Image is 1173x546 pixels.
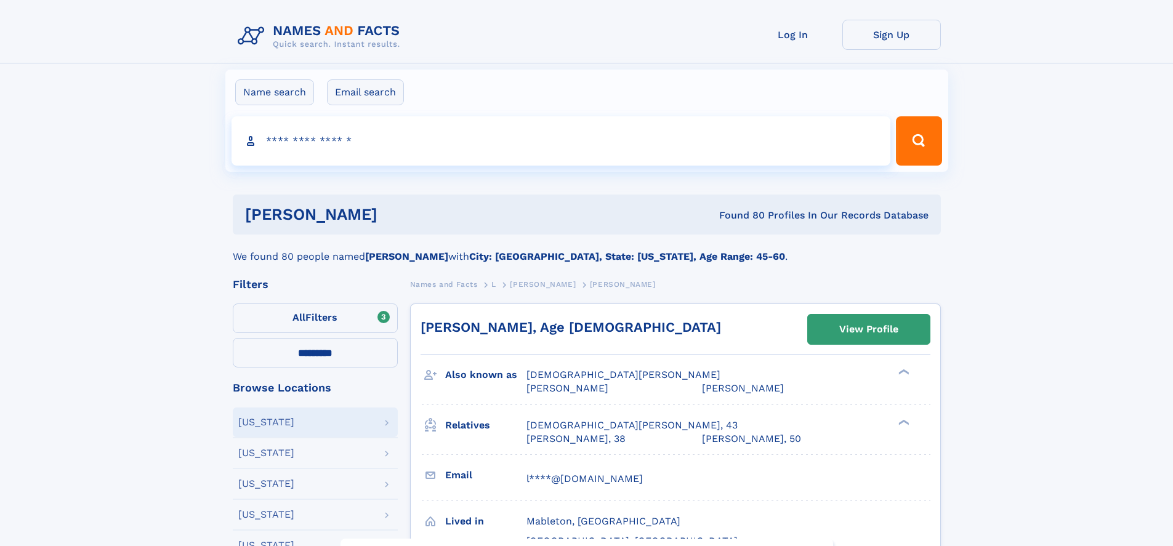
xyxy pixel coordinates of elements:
[590,280,656,289] span: [PERSON_NAME]
[445,465,526,486] h3: Email
[702,382,784,394] span: [PERSON_NAME]
[839,315,898,343] div: View Profile
[896,116,941,166] button: Search Button
[421,319,721,335] a: [PERSON_NAME], Age [DEMOGRAPHIC_DATA]
[445,364,526,385] h3: Also known as
[232,116,891,166] input: search input
[233,235,941,264] div: We found 80 people named with .
[365,251,448,262] b: [PERSON_NAME]
[245,207,549,222] h1: [PERSON_NAME]
[526,515,680,527] span: Mableton, [GEOGRAPHIC_DATA]
[235,79,314,105] label: Name search
[526,419,738,432] a: [DEMOGRAPHIC_DATA][PERSON_NAME], 43
[702,432,801,446] a: [PERSON_NAME], 50
[842,20,941,50] a: Sign Up
[410,276,478,292] a: Names and Facts
[469,251,785,262] b: City: [GEOGRAPHIC_DATA], State: [US_STATE], Age Range: 45-60
[548,209,929,222] div: Found 80 Profiles In Our Records Database
[744,20,842,50] a: Log In
[445,415,526,436] h3: Relatives
[526,369,720,380] span: [DEMOGRAPHIC_DATA][PERSON_NAME]
[445,511,526,532] h3: Lived in
[233,20,410,53] img: Logo Names and Facts
[292,311,305,323] span: All
[233,279,398,290] div: Filters
[526,432,626,446] a: [PERSON_NAME], 38
[238,479,294,489] div: [US_STATE]
[327,79,404,105] label: Email search
[895,368,910,376] div: ❯
[238,417,294,427] div: [US_STATE]
[510,276,576,292] a: [PERSON_NAME]
[238,448,294,458] div: [US_STATE]
[510,280,576,289] span: [PERSON_NAME]
[233,303,398,333] label: Filters
[233,382,398,393] div: Browse Locations
[491,276,496,292] a: L
[808,315,930,344] a: View Profile
[895,418,910,426] div: ❯
[491,280,496,289] span: L
[526,382,608,394] span: [PERSON_NAME]
[238,510,294,520] div: [US_STATE]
